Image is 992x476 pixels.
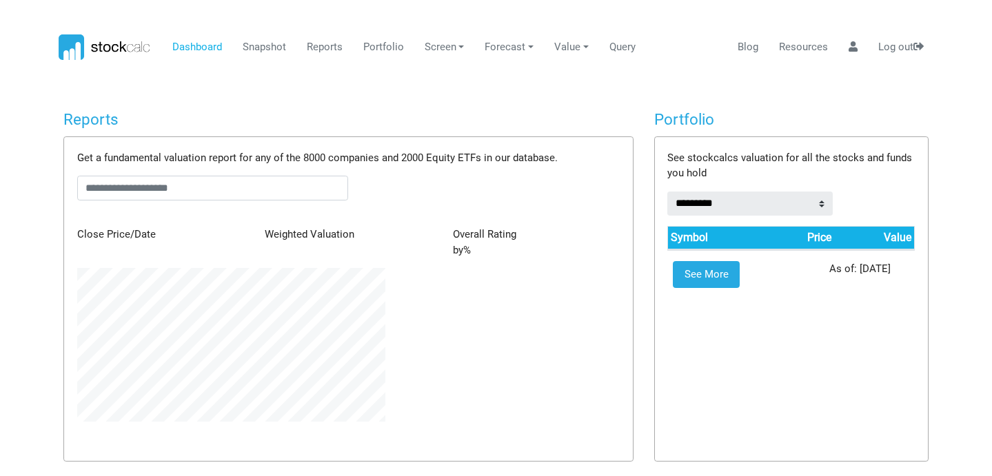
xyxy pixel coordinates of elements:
a: Forecast [480,34,539,61]
h4: Reports [63,110,634,129]
th: Symbol [668,227,756,249]
a: Screen [419,34,469,61]
h4: Portfolio [654,110,929,129]
a: Dashboard [167,34,227,61]
a: Query [604,34,640,61]
div: by % [443,227,630,258]
th: Value [833,227,914,249]
a: Portfolio [358,34,409,61]
a: Blog [732,34,763,61]
a: Snapshot [237,34,291,61]
a: See More [673,261,740,289]
a: Log out [873,34,929,61]
p: As of: [DATE] [829,261,891,278]
th: Price [756,227,833,249]
p: See stockcalcs valuation for all the stocks and funds you hold [667,150,915,181]
a: Reports [301,34,347,61]
span: Weighted Valuation [265,228,354,240]
span: Overall Rating [453,228,516,240]
a: Resources [773,34,833,61]
p: Get a fundamental valuation report for any of the 8000 companies and 2000 Equity ETFs in our data... [77,150,620,166]
span: Close Price/Date [77,228,156,240]
a: Value [549,34,594,61]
